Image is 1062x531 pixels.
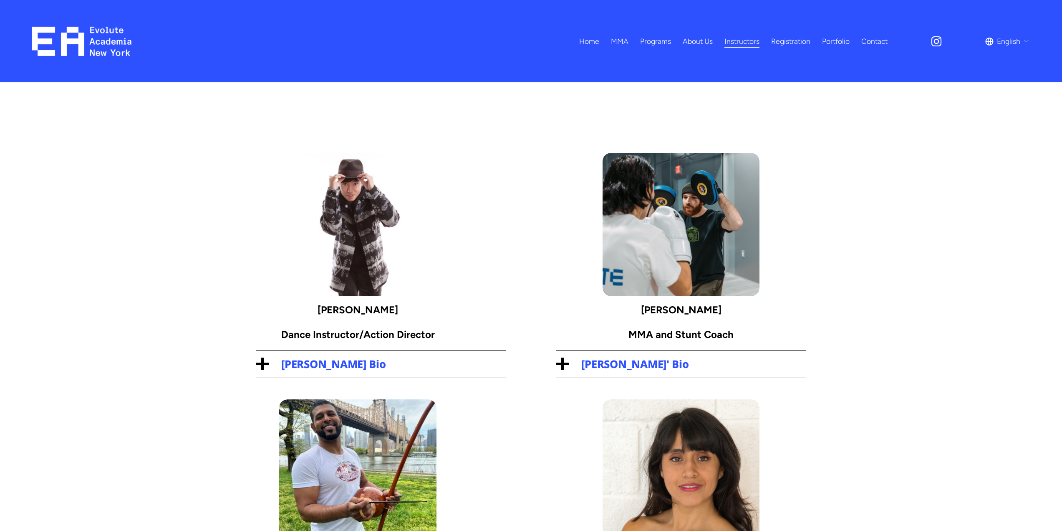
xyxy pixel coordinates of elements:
a: folder dropdown [611,34,628,48]
strong: MMA and Stunt Coach [628,328,734,340]
div: language picker [985,34,1030,48]
button: [PERSON_NAME] Bio [256,351,506,378]
span: Programs [640,35,671,48]
a: Instagram [930,35,943,48]
span: [PERSON_NAME] Bio [269,357,506,371]
a: folder dropdown [640,34,671,48]
a: About Us [683,34,713,48]
a: Home [579,34,599,48]
strong: [PERSON_NAME] [641,304,721,316]
a: Instructors [724,34,759,48]
img: EA [32,27,131,56]
span: MMA [611,35,628,48]
a: Registration [771,34,810,48]
a: Portfolio [822,34,850,48]
span: [PERSON_NAME]' Bio [569,357,806,371]
strong: Dance Instructor/Action Director [281,328,435,340]
strong: [PERSON_NAME] [318,304,398,316]
span: English [997,35,1020,48]
a: Contact [861,34,888,48]
button: [PERSON_NAME]' Bio [556,351,806,378]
